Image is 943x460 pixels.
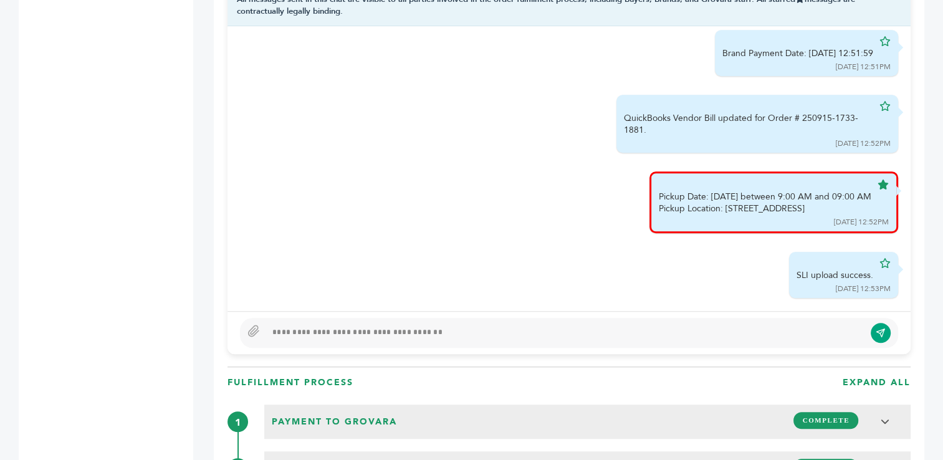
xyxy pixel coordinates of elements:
h3: EXPAND ALL [843,376,911,389]
div: [DATE] 12:53PM [836,284,891,294]
span: COMPLETE [793,412,858,429]
div: [DATE] 12:52PM [834,217,889,228]
div: QuickBooks Vendor Bill updated for Order # 250915-1733-1881. [624,112,873,137]
div: Pickup Date: [DATE] between 9:00 AM and 09:00 AM Pickup Location: [STREET_ADDRESS] [659,191,871,215]
div: [DATE] 12:52PM [836,138,891,149]
span: Payment to Grovara [268,412,401,432]
div: [DATE] 12:51PM [836,62,891,72]
div: Brand Payment Date: [DATE] 12:51:59 [722,47,873,60]
div: SLI upload success. [797,269,873,282]
h3: FULFILLMENT PROCESS [227,376,353,389]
